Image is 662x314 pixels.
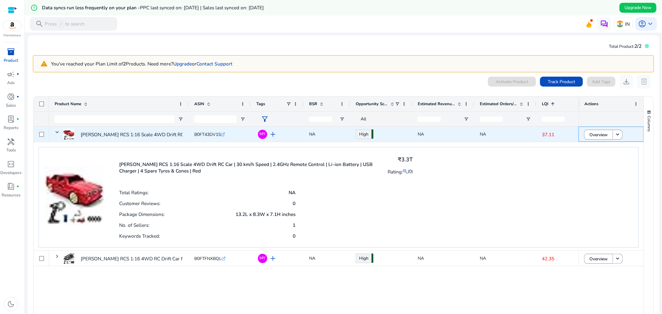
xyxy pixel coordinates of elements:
span: fiber_manual_record [16,185,19,188]
span: 75.50 [372,129,373,139]
p: 13.2L x 8.3W x 7.1H inches [236,211,295,218]
span: campaign [7,70,15,78]
span: Tags [256,101,265,107]
span: keyboard_arrow_down [646,20,654,28]
a: Upgrade [173,61,192,67]
input: ASIN Filter Input [194,115,236,123]
span: Overview [589,128,608,141]
span: search [35,20,43,28]
p: 42.35 [542,252,593,265]
span: NA [309,131,315,137]
button: Overview [584,254,613,264]
button: Upgrade Now [619,3,656,13]
span: Opportunity Score [356,101,388,107]
button: Open Filter Menu [464,117,469,122]
p: Marketplace [4,33,21,38]
p: Press to search [45,20,85,28]
span: / [58,20,64,28]
span: add [269,130,277,138]
p: IN [625,19,630,29]
span: Total Product: [609,44,635,49]
a: Contact Support [196,61,232,67]
span: NA [418,131,424,137]
p: Tools [6,147,16,154]
p: Resources [2,192,20,199]
button: Track Product [540,77,583,87]
p: 37.11 [542,128,593,141]
button: Open Filter Menu [240,117,245,122]
span: NA [480,255,486,261]
h4: ₹3.3T [388,156,413,163]
img: 51c6q1MmmhL._SS40_.jpg [63,253,74,264]
p: No. of Sellers: [119,222,150,228]
span: Product Name [55,101,81,107]
a: High [356,129,372,139]
mat-icon: keyboard_arrow_down [615,132,621,138]
span: lab_profile [7,115,15,123]
span: NA [309,255,315,261]
mat-icon: error_outline [30,4,38,11]
span: 75.50 [372,253,373,263]
p: 0 [293,233,295,239]
span: filter_alt [261,115,269,123]
mat-icon: keyboard_arrow_down [615,256,621,262]
p: You've reached your Plan Limit of Products. Need more? [51,60,232,67]
span: MY [259,256,265,260]
span: fiber_manual_record [16,118,19,121]
img: amazon.svg [3,20,22,31]
span: Upgrade Now [624,4,651,11]
span: code_blocks [7,160,15,168]
p: Ads [7,80,15,86]
img: in.svg [617,20,624,27]
span: Overview [589,253,608,265]
span: fiber_manual_record [16,73,19,76]
button: download [619,75,633,88]
span: Columns [646,116,652,132]
span: Estimated Orders/Day [480,101,517,107]
span: B0FTFNXBQL [194,256,222,262]
img: 51mnDYQuloL._SS40_.jpg [45,154,104,225]
p: Rating: [388,168,408,176]
p: NA [289,189,295,196]
input: Product Name Filter Input [55,115,174,123]
span: book_4 [7,182,15,191]
p: Customer Reviews: [119,200,160,207]
span: NA [418,255,424,261]
span: Actions [584,101,598,107]
a: High [356,253,372,263]
p: Product [4,58,18,64]
span: donut_small [7,93,15,101]
p: Keywords Tracked: [119,233,160,239]
span: PPC last synced on: [DATE] | Sales last synced on: [DATE] [140,4,264,11]
b: 2 [123,61,126,67]
span: add [269,254,277,262]
button: Open Filter Menu [178,117,183,122]
p: Reports [4,125,18,131]
button: Open Filter Menu [340,117,345,122]
span: BSR [309,101,317,107]
span: B0FT43DV1S [194,132,221,137]
span: handyman [7,138,15,146]
button: Open Filter Menu [526,117,531,122]
span: or [173,61,196,67]
p: Package Dimensions: [119,211,165,218]
span: NA [480,131,486,137]
p: Sales [6,103,16,109]
h5: Data syncs run less frequently on your plan - [42,5,264,11]
span: LQI [542,101,548,107]
span: account_circle [638,20,646,28]
p: [PERSON_NAME] RCS 1:16 Scale 4WD Drift RC Car | 30 km/h Speed | 2.4GHz Remote Control | Li-ion Ba... [119,161,380,174]
span: (0) [408,168,413,174]
p: Developers [1,170,22,176]
span: All [361,116,366,122]
span: inventory_2 [7,48,15,56]
span: 2/2 [635,43,642,49]
img: 51mnDYQuloL._SS40_.jpg [63,129,74,140]
span: ASIN [194,101,204,107]
p: 0 [293,200,295,207]
span: dark_mode [7,300,15,308]
span: MY [259,132,265,136]
p: [PERSON_NAME] RCS 1:16 4WD RC Drift Car for Kids 6+ | 30KM/H, Rechargeable... [81,252,262,265]
p: Total Ratings: [119,189,149,196]
mat-icon: warning [36,58,51,70]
